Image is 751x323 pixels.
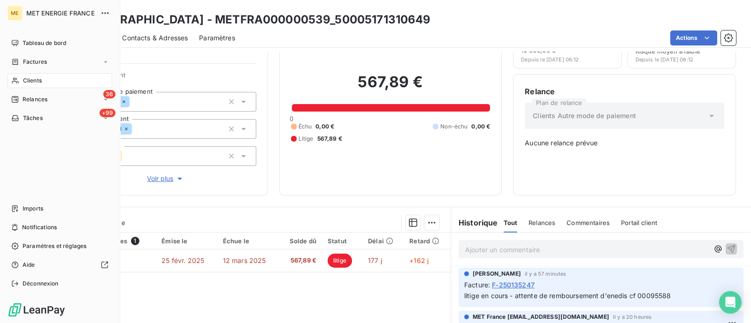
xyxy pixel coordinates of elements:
[23,204,43,213] span: Imports
[670,30,717,45] button: Actions
[23,39,66,47] span: Tableau de bord
[464,280,490,290] span: Facture :
[122,33,188,43] span: Contacts & Adresses
[284,256,316,265] span: 567,89 €
[621,219,657,226] span: Portail client
[291,73,490,101] h2: 567,89 €
[451,217,498,228] h6: Historique
[131,237,139,245] span: 1
[23,279,59,288] span: Déconnexion
[8,54,112,69] a: Factures
[161,256,204,264] span: 25 févr. 2025
[23,242,86,250] span: Paramètres et réglages
[8,92,112,107] a: 36Relances
[132,125,139,133] input: Ajouter une valeur
[76,173,256,184] button: Voir plus
[409,256,429,264] span: +162 j
[23,261,35,269] span: Aide
[8,36,112,51] a: Tableau de bord
[473,313,609,321] span: MET France [EMAIL_ADDRESS][DOMAIN_NAME]
[290,115,293,122] span: 0
[199,33,235,43] span: Paramètres
[473,270,521,278] span: [PERSON_NAME]
[636,57,728,62] span: Depuis le [DATE] 06:12
[22,223,57,232] span: Notifications
[525,86,724,97] h6: Relance
[8,257,112,272] a: Aide
[440,122,467,131] span: Non-échu
[492,280,535,290] span: F-250135247
[315,122,334,131] span: 0,00 €
[8,111,112,126] a: +99Tâches
[533,111,636,120] span: Clients Autre mode de paiement
[223,256,266,264] span: 12 mars 2025
[368,237,398,245] div: Délai
[567,219,610,226] span: Commentaires
[409,237,445,245] div: Retard
[122,152,130,160] input: Ajouter une valeur
[464,292,671,300] span: litige en cours - attente de remboursement d'enedis cf 00095588
[26,9,95,17] span: MET ENERGIE FRANCE
[23,114,43,122] span: Tâches
[521,57,613,62] span: Depuis le [DATE] 06:12
[23,76,42,85] span: Clients
[613,314,651,320] span: il y a 20 heures
[521,46,556,54] span: 10 000,00 €
[161,237,211,245] div: Émise le
[368,256,382,264] span: 177 j
[471,122,490,131] span: 0,00 €
[23,58,47,66] span: Factures
[147,174,184,183] span: Voir plus
[504,219,518,226] span: Tout
[8,6,23,21] div: ME
[130,98,137,106] input: Ajouter une valeur
[529,219,555,226] span: Relances
[284,237,316,245] div: Solde dû
[103,90,115,98] span: 36
[8,201,112,216] a: Imports
[328,237,357,245] div: Statut
[525,271,567,277] span: il y a 57 minutes
[719,291,742,314] div: Open Intercom Messenger
[100,109,115,117] span: +99
[223,237,273,245] div: Échue le
[525,138,724,148] span: Aucune relance prévue
[8,302,66,317] img: Logo LeanPay
[328,254,352,268] span: litige
[23,95,47,104] span: Relances
[83,11,431,28] h3: [GEOGRAPHIC_DATA] - METFRA000000539_50005171310649
[317,135,342,143] span: 567,89 €
[8,73,112,88] a: Clients
[299,135,314,143] span: Litige
[8,239,112,254] a: Paramètres et réglages
[76,71,256,84] span: Propriétés Client
[299,122,312,131] span: Échu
